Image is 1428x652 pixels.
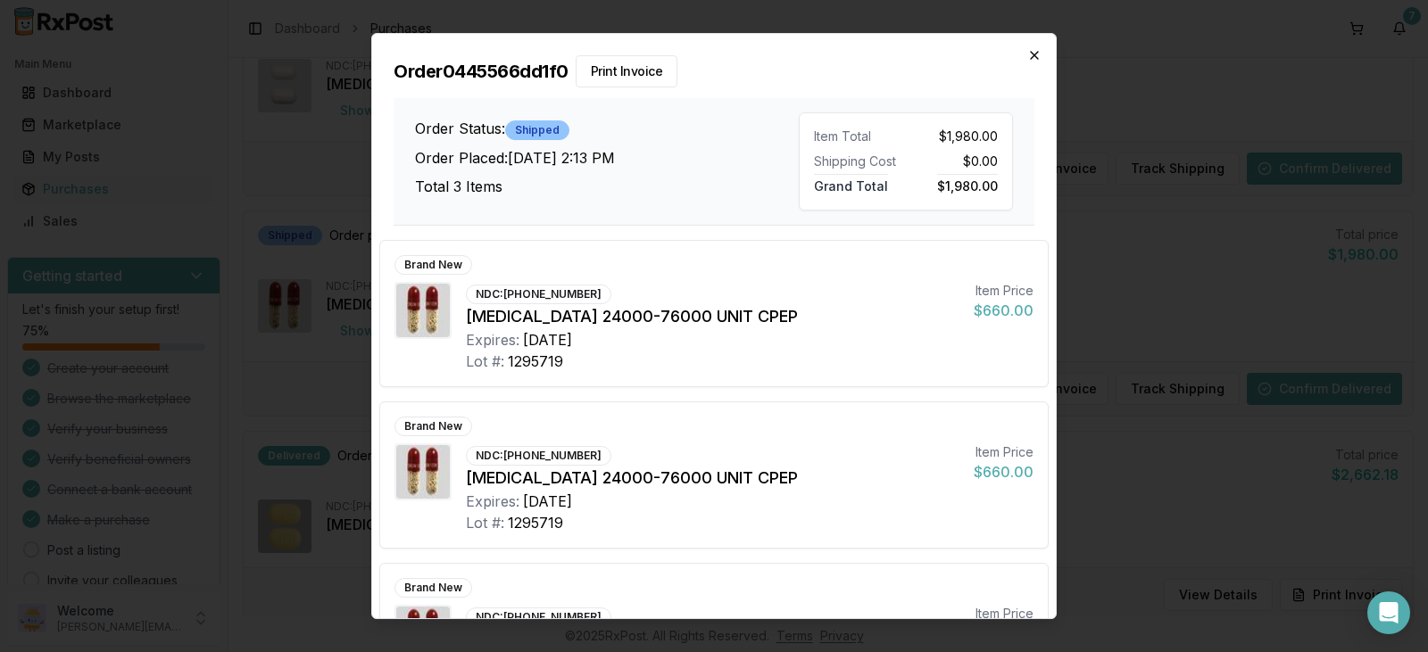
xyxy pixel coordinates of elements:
[974,300,1034,321] div: $660.00
[508,351,563,372] div: 1295719
[508,512,563,533] div: 1295719
[913,153,998,170] div: $0.00
[466,607,611,627] div: NDC: [PHONE_NUMBER]
[415,147,799,169] h3: Order Placed: [DATE] 2:13 PM
[523,491,572,512] div: [DATE]
[974,461,1034,483] div: $660.00
[466,512,504,533] div: Lot #:
[974,605,1034,623] div: Item Price
[913,128,998,145] div: $1,980.00
[974,443,1034,461] div: Item Price
[466,351,504,372] div: Lot #:
[415,118,799,140] h3: Order Status:
[466,466,959,491] div: [MEDICAL_DATA] 24000-76000 UNIT CPEP
[523,329,572,351] div: [DATE]
[415,176,799,197] h3: Total 3 Items
[394,578,472,598] div: Brand New
[466,329,519,351] div: Expires:
[814,153,899,170] div: Shipping Cost
[505,120,569,140] div: Shipped
[937,174,998,194] span: $1,980.00
[814,128,899,145] div: Item Total
[394,417,472,436] div: Brand New
[974,282,1034,300] div: Item Price
[394,55,1034,87] h2: Order 0445566dd1f0
[466,446,611,466] div: NDC: [PHONE_NUMBER]
[814,174,888,194] span: Grand Total
[394,255,472,275] div: Brand New
[466,491,519,512] div: Expires:
[396,284,450,337] img: Creon 24000-76000 UNIT CPEP
[396,445,450,499] img: Creon 24000-76000 UNIT CPEP
[466,285,611,304] div: NDC: [PHONE_NUMBER]
[576,55,678,87] button: Print Invoice
[466,304,959,329] div: [MEDICAL_DATA] 24000-76000 UNIT CPEP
